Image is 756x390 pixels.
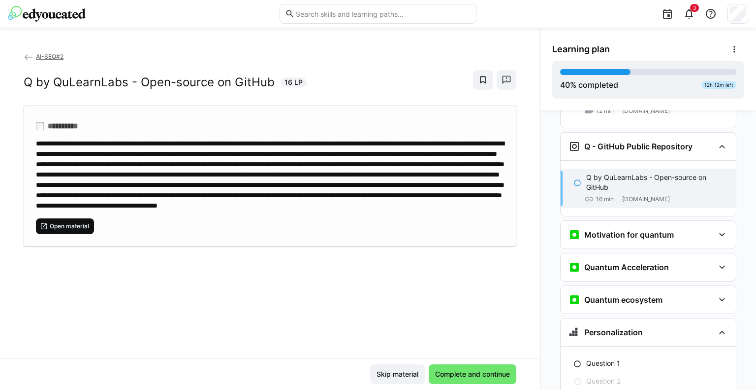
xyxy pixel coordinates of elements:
[560,79,618,91] div: % completed
[586,358,620,368] p: Question 1
[596,107,614,115] span: 12 min
[370,364,425,384] button: Skip material
[584,327,643,337] h3: Personalization
[36,218,94,234] button: Open material
[24,53,63,60] a: AI-SEQ#2
[596,195,614,203] span: 16 min
[584,142,693,151] h3: Q - GitHub Public Repository
[49,222,90,230] span: Open material
[375,369,420,379] span: Skip material
[622,107,670,115] span: [DOMAIN_NAME]
[584,295,662,305] h3: Quantum ecosystem
[36,53,63,60] span: AI-SEQ#2
[701,81,736,89] div: 12h 12m left
[284,77,303,87] span: 16 LP
[586,173,728,192] p: Q by QuLearnLabs - Open-source on GitHub
[429,364,516,384] button: Complete and continue
[622,195,670,203] span: [DOMAIN_NAME]
[434,369,511,379] span: Complete and continue
[586,376,621,386] p: Question 2
[295,9,471,18] input: Search skills and learning paths…
[584,230,674,240] h3: Motivation for quantum
[24,75,275,90] h2: Q by QuLearnLabs - Open-source on GitHub
[560,80,570,90] span: 40
[693,5,696,11] span: 3
[584,262,669,272] h3: Quantum Acceleration
[552,44,610,55] span: Learning plan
